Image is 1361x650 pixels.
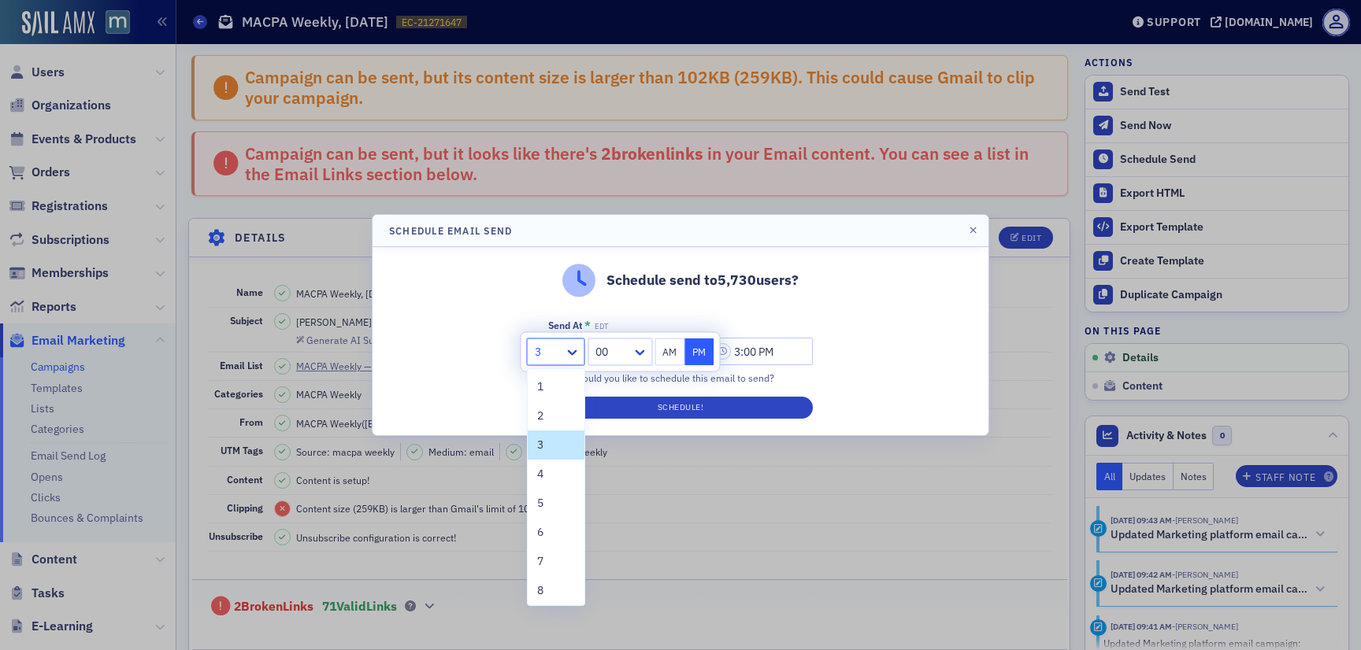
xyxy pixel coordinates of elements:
[548,397,813,419] button: Schedule!
[537,495,543,512] span: 5
[711,338,813,365] input: 00:00 AM
[684,338,714,366] button: PM
[537,466,543,482] span: 4
[548,371,813,385] div: When would you like to schedule this email to send?
[389,223,512,238] h4: Schedule Email Send
[548,319,583,331] div: Send At
[537,553,543,570] span: 7
[655,338,685,366] button: AM
[537,408,543,424] span: 2
[537,379,543,395] span: 1
[537,437,543,453] span: 3
[584,319,591,333] abbr: This field is required
[537,582,543,599] span: 8
[606,270,799,290] p: Schedule send to 5,730 users?
[537,524,543,541] span: 6
[595,322,608,331] span: EDT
